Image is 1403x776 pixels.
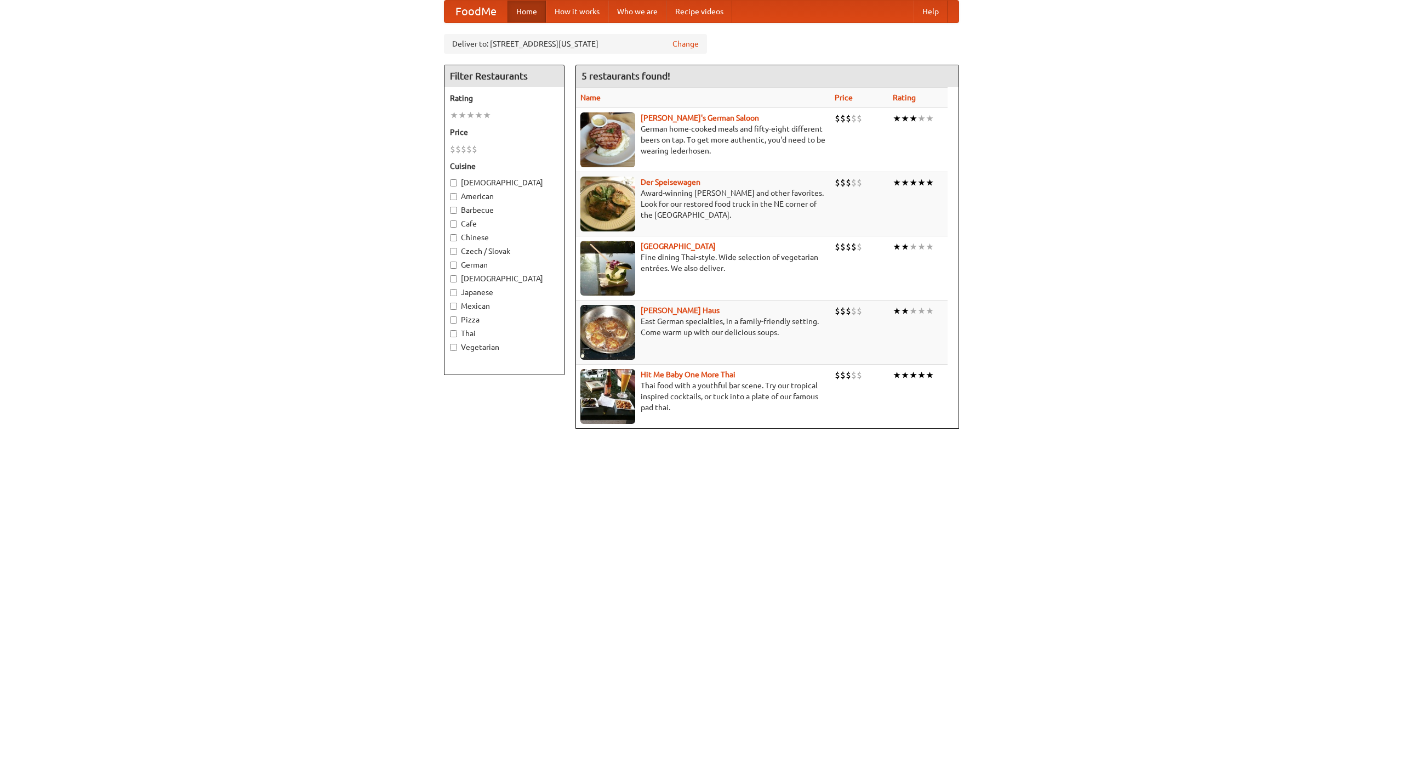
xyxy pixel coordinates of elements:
li: $ [846,177,851,189]
a: Der Speisewagen [641,178,700,186]
label: Pizza [450,314,558,325]
label: Thai [450,328,558,339]
img: satay.jpg [580,241,635,296]
a: Hit Me Baby One More Thai [641,370,735,379]
li: ★ [458,109,466,121]
a: How it works [546,1,608,22]
li: $ [851,369,857,381]
p: German home-cooked meals and fifty-eight different beers on tap. To get more authentic, you'd nee... [580,123,826,156]
a: [PERSON_NAME]'s German Saloon [641,114,759,122]
ng-pluralize: 5 restaurants found! [581,71,670,81]
li: $ [840,112,846,124]
a: Recipe videos [666,1,732,22]
label: Barbecue [450,205,558,216]
li: $ [455,143,461,155]
li: $ [840,177,846,189]
li: ★ [917,369,926,381]
li: ★ [909,177,917,189]
li: ★ [917,305,926,317]
li: $ [846,241,851,253]
img: kohlhaus.jpg [580,305,635,360]
li: ★ [909,241,917,253]
input: Thai [450,330,457,337]
a: Who we are [608,1,666,22]
a: Home [507,1,546,22]
li: $ [840,241,846,253]
li: $ [851,241,857,253]
li: $ [846,112,851,124]
label: Mexican [450,301,558,311]
p: Thai food with a youthful bar scene. Try our tropical inspired cocktails, or tuck into a plate of... [580,380,826,413]
label: Vegetarian [450,342,558,353]
li: ★ [901,305,909,317]
li: $ [851,112,857,124]
a: Help [914,1,948,22]
label: [DEMOGRAPHIC_DATA] [450,273,558,284]
li: ★ [893,369,901,381]
input: Pizza [450,316,457,324]
li: ★ [483,109,491,121]
a: Price [835,93,853,102]
img: babythai.jpg [580,369,635,424]
li: ★ [901,241,909,253]
b: [GEOGRAPHIC_DATA] [641,242,716,251]
li: ★ [901,369,909,381]
li: $ [840,305,846,317]
li: ★ [917,177,926,189]
input: [DEMOGRAPHIC_DATA] [450,275,457,282]
li: $ [472,143,477,155]
li: ★ [466,109,475,121]
li: ★ [893,177,901,189]
input: [DEMOGRAPHIC_DATA] [450,179,457,186]
li: ★ [926,241,934,253]
label: Chinese [450,232,558,243]
li: $ [857,305,862,317]
li: ★ [917,112,926,124]
li: $ [835,112,840,124]
input: Japanese [450,289,457,296]
li: $ [846,369,851,381]
li: $ [851,177,857,189]
a: Change [672,38,699,49]
li: $ [846,305,851,317]
input: Chinese [450,234,457,241]
h5: Cuisine [450,161,558,172]
li: $ [857,112,862,124]
label: German [450,259,558,270]
li: ★ [893,305,901,317]
label: Czech / Slovak [450,246,558,257]
li: ★ [475,109,483,121]
li: ★ [917,241,926,253]
li: ★ [893,241,901,253]
input: Vegetarian [450,344,457,351]
li: ★ [893,112,901,124]
li: ★ [926,369,934,381]
li: $ [835,241,840,253]
li: ★ [909,112,917,124]
li: $ [857,177,862,189]
li: $ [851,305,857,317]
li: $ [450,143,455,155]
li: ★ [909,305,917,317]
p: Fine dining Thai-style. Wide selection of vegetarian entrées. We also deliver. [580,252,826,274]
a: FoodMe [444,1,507,22]
input: American [450,193,457,200]
li: ★ [450,109,458,121]
a: [PERSON_NAME] Haus [641,306,720,315]
li: ★ [909,369,917,381]
li: ★ [926,177,934,189]
input: Czech / Slovak [450,248,457,255]
input: Cafe [450,220,457,228]
li: $ [835,369,840,381]
li: $ [835,177,840,189]
li: ★ [901,177,909,189]
h5: Rating [450,93,558,104]
img: speisewagen.jpg [580,177,635,231]
li: ★ [926,305,934,317]
h4: Filter Restaurants [444,65,564,87]
input: Barbecue [450,207,457,214]
li: $ [466,143,472,155]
